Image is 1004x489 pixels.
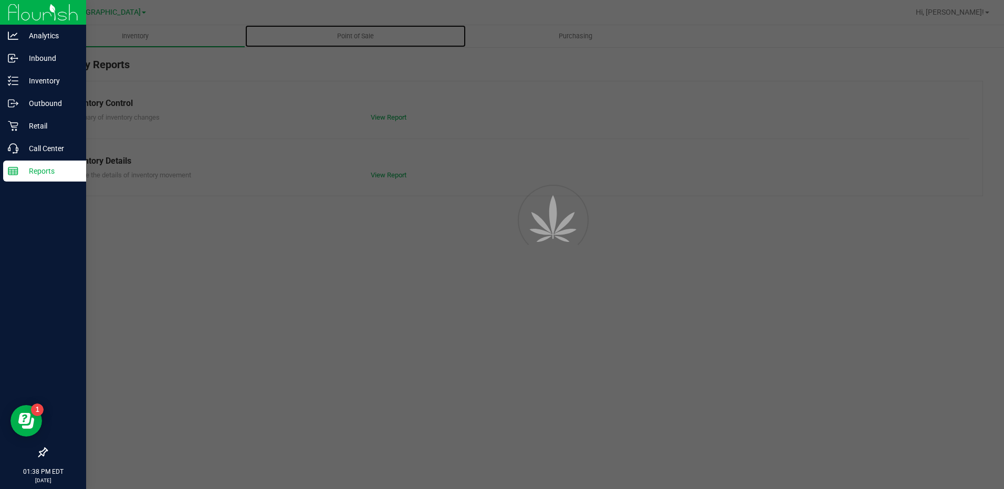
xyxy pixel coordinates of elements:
[8,166,18,176] inline-svg: Reports
[18,120,81,132] p: Retail
[11,405,42,437] iframe: Resource center
[18,165,81,177] p: Reports
[18,97,81,110] p: Outbound
[18,29,81,42] p: Analytics
[8,143,18,154] inline-svg: Call Center
[8,30,18,41] inline-svg: Analytics
[18,52,81,65] p: Inbound
[8,53,18,63] inline-svg: Inbound
[8,98,18,109] inline-svg: Outbound
[8,121,18,131] inline-svg: Retail
[18,142,81,155] p: Call Center
[5,476,81,484] p: [DATE]
[31,403,44,416] iframe: Resource center unread badge
[18,75,81,87] p: Inventory
[5,467,81,476] p: 01:38 PM EDT
[8,76,18,86] inline-svg: Inventory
